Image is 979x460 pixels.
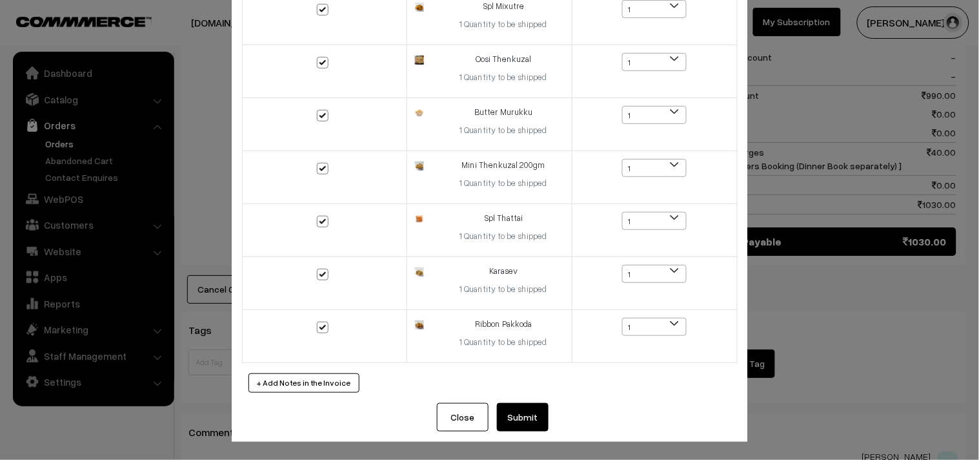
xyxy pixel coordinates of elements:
[443,265,564,278] div: Karasev
[443,18,564,31] div: 1 Quantity to be shipped
[443,124,564,137] div: 1 Quantity to be shipped
[443,159,564,172] div: Mini Thenkuzal 200gm
[415,109,423,117] img: 16946762627043Butter-Murukku.jpg
[415,56,423,64] img: 16946765583485Oosi-Thenkuzal.jpg
[622,265,687,283] span: 1
[415,3,423,11] img: 17335133733623Spl-Mixture-Wepsite1.jpg
[443,336,564,349] div: 1 Quantity to be shipped
[497,403,549,432] button: Submit
[443,283,564,296] div: 1 Quantity to be shipped
[437,403,489,432] button: Close
[623,319,686,337] span: 1
[622,159,687,177] span: 1
[623,213,686,231] span: 1
[443,230,564,243] div: 1 Quantity to be shipped
[622,318,687,336] span: 1
[415,320,423,329] img: 17347974359814Ribbon-Pakkoda-Wepsite2.jpg
[622,212,687,230] span: 1
[415,162,423,170] img: 17334932745868Wepsite1.jpg
[622,53,687,71] span: 1
[622,106,687,124] span: 1
[443,53,564,66] div: Oosi Thenkuzal
[623,160,686,178] span: 1
[443,71,564,84] div: 1 Quantity to be shipped
[623,54,686,72] span: 1
[415,267,423,276] img: 17347983161165Karasev-Wepsite1.jpg
[443,106,564,119] div: Butter Murukku
[623,1,686,19] span: 1
[443,318,564,331] div: Ribbon Pakkoda
[443,177,564,190] div: 1 Quantity to be shipped
[623,107,686,125] span: 1
[415,214,423,223] img: 16759559233061Thattai.jpg
[443,212,564,225] div: Spl Thattai
[248,373,359,393] button: + Add Notes in the Invoice
[623,266,686,284] span: 1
